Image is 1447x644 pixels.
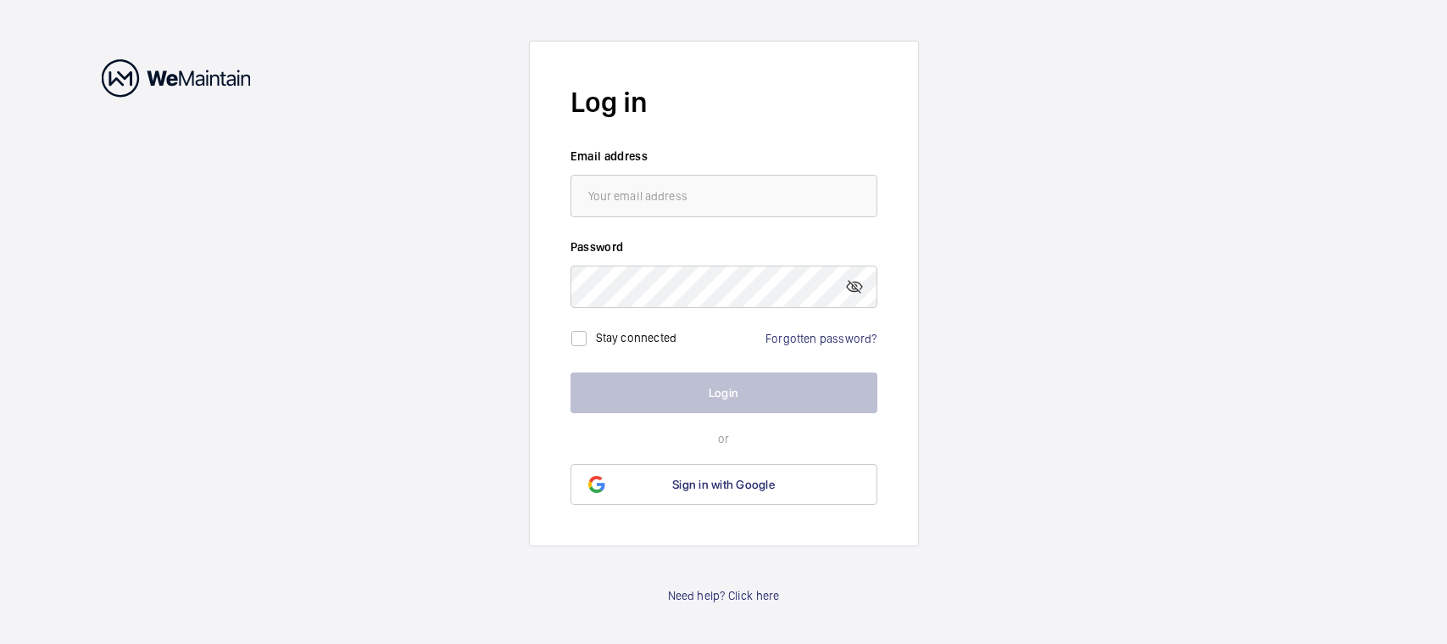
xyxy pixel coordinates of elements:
[668,587,780,604] a: Need help? Click here
[570,372,877,413] button: Login
[570,175,877,217] input: Your email address
[570,430,877,447] p: or
[765,332,877,345] a: Forgotten password?
[570,82,877,122] h2: Log in
[570,148,877,165] label: Email address
[672,478,775,491] span: Sign in with Google
[570,238,877,255] label: Password
[596,330,677,344] label: Stay connected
